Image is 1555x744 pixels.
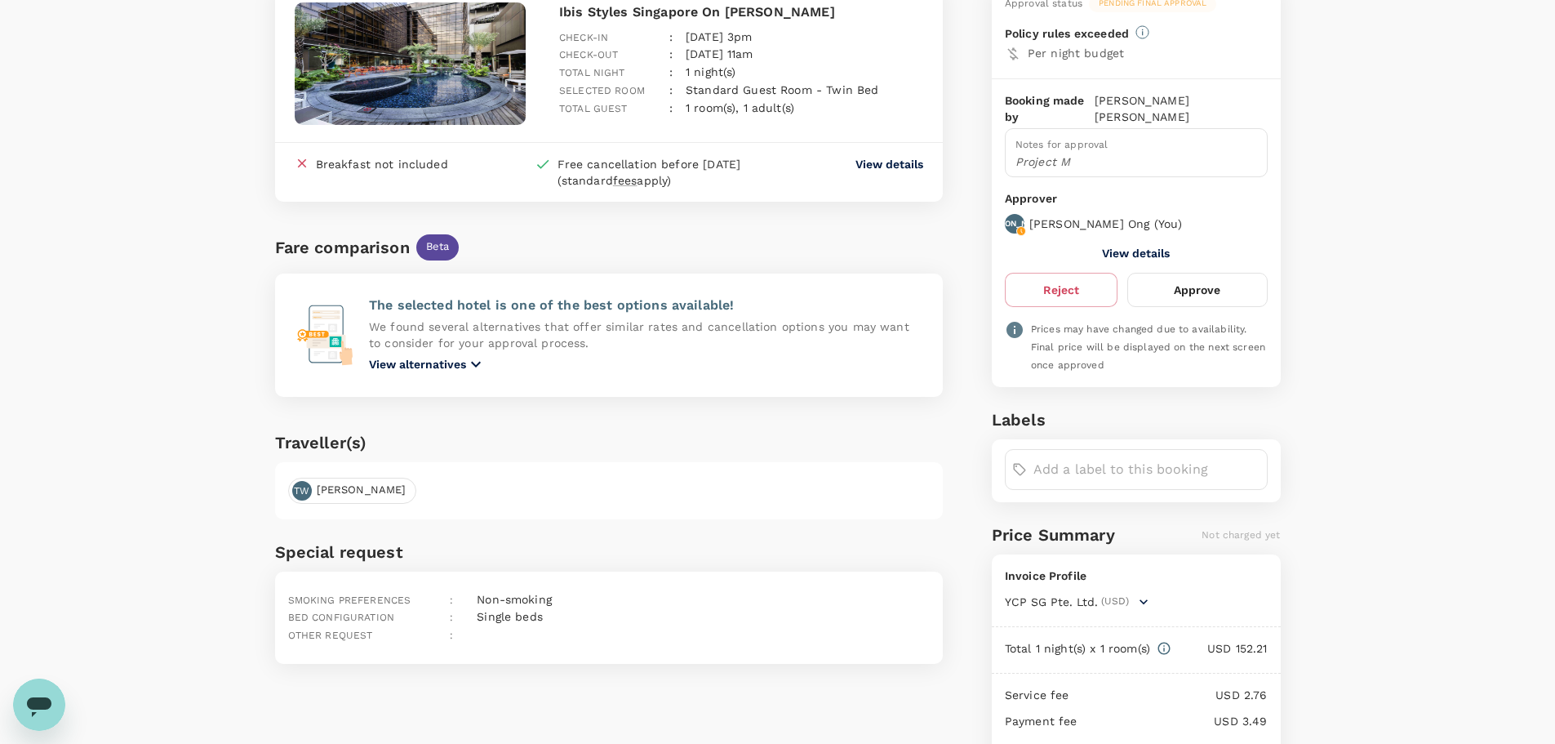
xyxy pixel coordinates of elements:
p: USD 2.76 [1069,687,1268,703]
div: : [656,51,673,82]
input: Add a label to this booking [1033,457,1260,483]
p: Standard Guest Room - Twin Bed [686,82,879,98]
div: Free cancellation before [DATE] (standard apply) [558,156,789,189]
div: Fare comparison [275,234,410,261]
p: 1 night(s) [686,64,736,80]
span: Beta [416,239,460,255]
div: TW [292,481,312,501]
h6: Traveller(s) [275,430,944,456]
span: : [450,630,453,641]
p: Total 1 night(s) x 1 room(s) [1005,640,1150,657]
div: : [656,33,673,64]
span: : [450,612,453,623]
p: Project M [1015,154,1257,170]
span: Smoking preferences [288,595,411,606]
p: Ibis Styles Singapore On [PERSON_NAME] [559,2,923,22]
button: Reject [1005,273,1117,307]
span: YCP SG Pte. Ltd. [1005,594,1098,610]
p: The selected hotel is one of the best options available! [369,296,923,315]
span: Total guest [559,103,628,114]
p: Service fee [1005,687,1069,703]
span: Not charged yet [1202,529,1280,541]
div: : [656,16,673,47]
p: Policy rules exceeded [1005,25,1129,42]
p: [DATE] 3pm [686,29,753,45]
span: Notes for approval [1015,139,1108,150]
img: hotel [295,2,526,125]
button: YCP SG Pte. Ltd.(USD) [1005,594,1148,610]
p: Invoice Profile [1005,568,1268,584]
span: (USD) [1101,594,1129,610]
span: Other request [288,630,373,641]
p: [PERSON_NAME] Ong ( You ) [1029,216,1182,232]
p: Booking made by [1005,92,1095,125]
button: View details [1102,247,1170,260]
p: USD 3.49 [1077,713,1268,729]
div: Single beds [470,602,543,626]
div: Breakfast not included [316,156,448,172]
span: Bed configuration [288,612,395,623]
span: fees [613,174,638,187]
p: [DATE] 11am [686,46,753,62]
p: [PERSON_NAME] [980,218,1048,229]
p: [PERSON_NAME] [PERSON_NAME] [1095,92,1268,125]
p: USD 152.21 [1171,640,1267,657]
button: View details [855,156,923,172]
div: Non-smoking [470,585,552,608]
span: Selected room [559,85,645,96]
p: Payment fee [1005,713,1077,729]
button: View alternatives [369,354,486,374]
p: Per night budget [1028,45,1268,61]
span: Check-out [559,49,618,60]
p: We found several alternatives that offer similar rates and cancellation options you may want to c... [369,319,923,351]
button: Approve [1127,273,1267,307]
iframe: Button to launch messaging window [13,679,65,731]
span: [PERSON_NAME] [307,483,416,498]
p: View alternatives [369,356,466,372]
p: 1 room(s), 1 adult(s) [686,100,794,116]
span: : [450,595,453,606]
div: : [656,87,673,118]
p: Approver [1005,190,1268,207]
span: Total night [559,67,625,78]
h6: Price Summary [992,522,1115,548]
span: Prices may have changed due to availability. Final price will be displayed on the next screen onc... [1031,323,1265,371]
h6: Special request [275,539,944,565]
div: : [656,69,673,100]
span: Check-in [559,32,608,43]
h6: Labels [992,407,1281,433]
